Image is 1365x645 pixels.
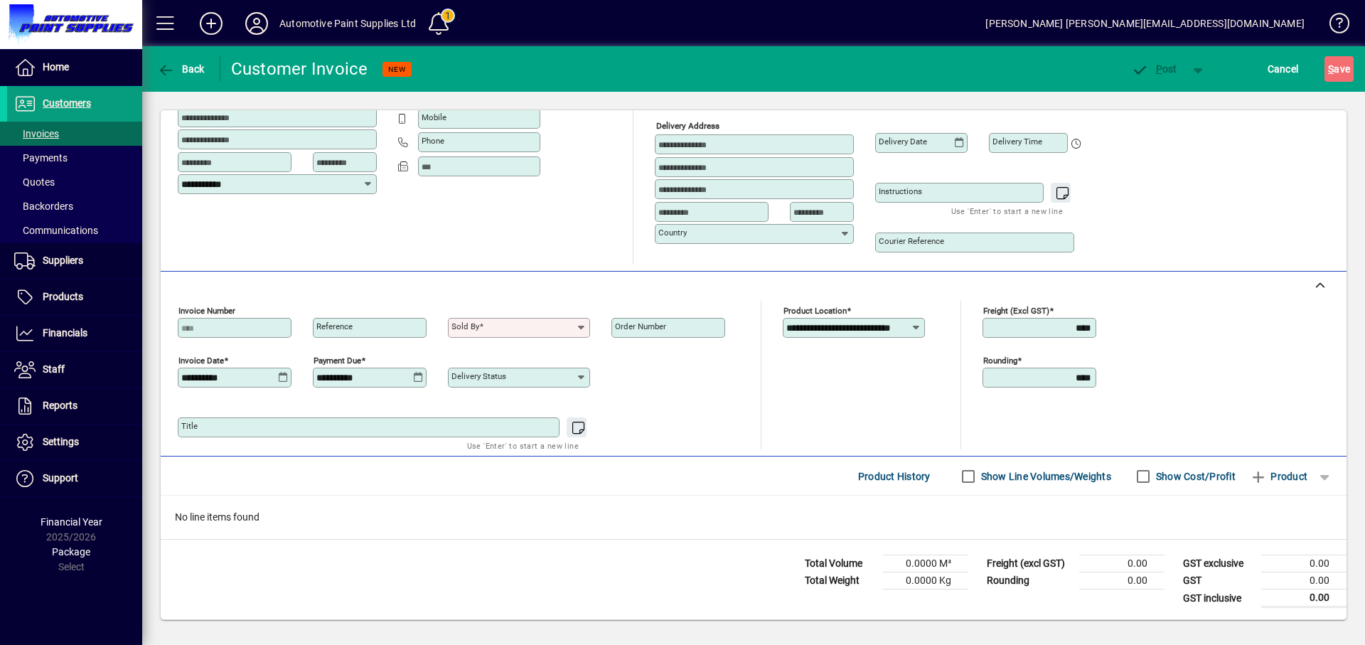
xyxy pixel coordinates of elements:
[858,465,931,488] span: Product History
[43,363,65,375] span: Staff
[1176,572,1261,590] td: GST
[41,516,102,528] span: Financial Year
[451,371,506,381] mat-label: Delivery status
[783,306,847,316] mat-label: Product location
[883,555,968,572] td: 0.0000 M³
[1328,58,1350,80] span: ave
[951,203,1063,219] mat-hint: Use 'Enter' to start a new line
[992,137,1042,146] mat-label: Delivery time
[314,356,361,366] mat-label: Payment due
[1261,590,1347,607] td: 0.00
[316,321,353,331] mat-label: Reference
[7,50,142,85] a: Home
[43,436,79,447] span: Settings
[7,425,142,460] a: Settings
[1261,572,1347,590] td: 0.00
[7,352,142,388] a: Staff
[14,152,68,164] span: Payments
[178,306,235,316] mat-label: Invoice number
[983,306,1049,316] mat-label: Freight (excl GST)
[7,218,142,242] a: Communications
[1324,56,1354,82] button: Save
[1261,555,1347,572] td: 0.00
[7,243,142,279] a: Suppliers
[43,472,78,484] span: Support
[234,11,279,36] button: Profile
[1156,63,1162,75] span: P
[852,464,936,489] button: Product History
[43,61,69,73] span: Home
[1243,464,1315,489] button: Product
[43,291,83,302] span: Products
[467,437,579,454] mat-hint: Use 'Enter' to start a new line
[978,469,1111,484] label: Show Line Volumes/Weights
[1153,469,1236,484] label: Show Cost/Profit
[7,170,142,194] a: Quotes
[7,388,142,424] a: Reports
[1268,58,1299,80] span: Cancel
[658,228,687,238] mat-label: Country
[1176,555,1261,572] td: GST exclusive
[43,327,87,339] span: Financials
[980,555,1079,572] td: Freight (excl GST)
[980,572,1079,590] td: Rounding
[188,11,234,36] button: Add
[615,321,666,331] mat-label: Order number
[7,279,142,315] a: Products
[181,421,198,431] mat-label: Title
[1124,56,1184,82] button: Post
[422,136,444,146] mat-label: Phone
[1328,63,1334,75] span: S
[142,56,220,82] app-page-header-button: Back
[7,146,142,170] a: Payments
[7,316,142,351] a: Financials
[798,555,883,572] td: Total Volume
[161,496,1347,539] div: No line items found
[879,236,944,246] mat-label: Courier Reference
[1250,465,1307,488] span: Product
[879,137,927,146] mat-label: Delivery date
[52,546,90,558] span: Package
[422,112,446,122] mat-label: Mobile
[1319,3,1347,49] a: Knowledge Base
[154,56,208,82] button: Back
[157,63,205,75] span: Back
[1131,63,1177,75] span: ost
[279,12,416,35] div: Automotive Paint Supplies Ltd
[388,65,406,74] span: NEW
[43,97,91,109] span: Customers
[7,122,142,146] a: Invoices
[451,321,479,331] mat-label: Sold by
[983,356,1017,366] mat-label: Rounding
[43,400,77,411] span: Reports
[7,461,142,496] a: Support
[14,176,55,188] span: Quotes
[43,255,83,266] span: Suppliers
[1176,590,1261,607] td: GST inclusive
[1079,555,1165,572] td: 0.00
[7,194,142,218] a: Backorders
[1079,572,1165,590] td: 0.00
[231,58,368,80] div: Customer Invoice
[14,201,73,212] span: Backorders
[883,572,968,590] td: 0.0000 Kg
[14,128,59,139] span: Invoices
[178,356,224,366] mat-label: Invoice date
[985,12,1305,35] div: [PERSON_NAME] [PERSON_NAME][EMAIL_ADDRESS][DOMAIN_NAME]
[14,225,98,236] span: Communications
[1264,56,1302,82] button: Cancel
[798,572,883,590] td: Total Weight
[879,186,922,196] mat-label: Instructions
